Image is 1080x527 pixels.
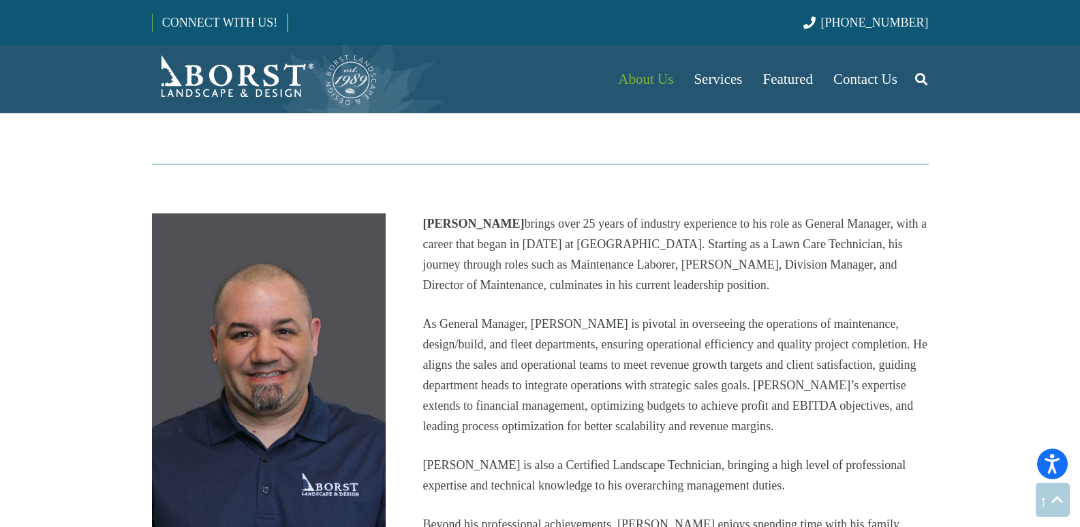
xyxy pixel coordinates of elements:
[152,52,378,106] a: Borst-Logo
[422,455,928,496] p: [PERSON_NAME] is also a Certified Landscape Technician, bringing a high level of professional exp...
[803,16,928,29] a: [PHONE_NUMBER]
[694,71,742,87] span: Services
[908,62,935,96] a: Search
[422,314,928,436] p: As General Manager, [PERSON_NAME] is pivotal in overseeing the operations of maintenance, design/...
[153,6,287,39] a: CONNECT WITH US!
[753,45,823,113] a: Featured
[823,45,908,113] a: Contact Us
[608,45,683,113] a: About Us
[618,71,673,87] span: About Us
[422,217,524,230] strong: [PERSON_NAME]
[763,71,813,87] span: Featured
[683,45,752,113] a: Services
[422,213,928,295] p: brings over 25 years of industry experience to his role as General Manager, with a career that be...
[833,71,897,87] span: Contact Us
[1036,483,1070,517] a: Back to top
[821,16,929,29] span: [PHONE_NUMBER]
